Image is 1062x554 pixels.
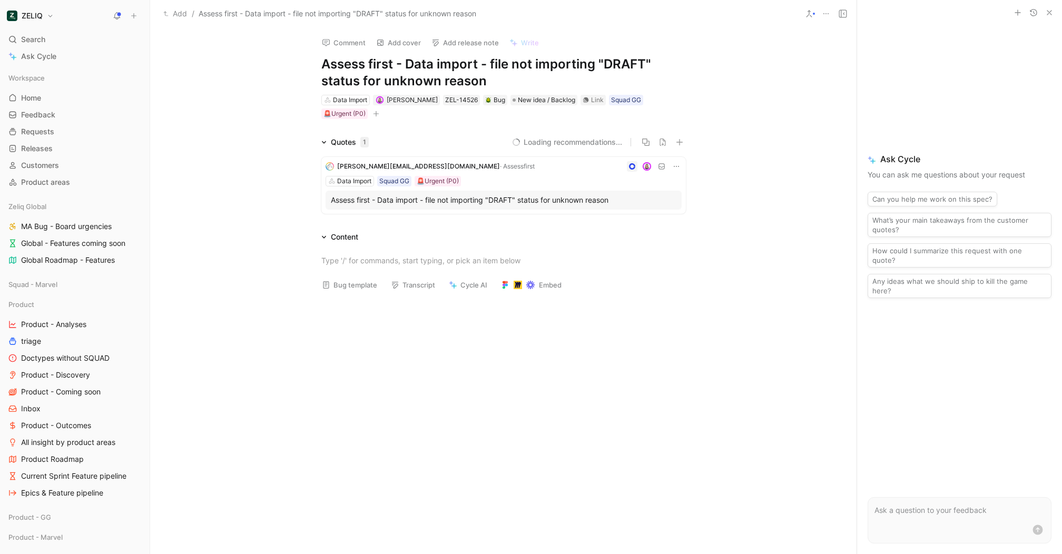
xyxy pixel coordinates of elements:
[317,136,373,149] div: Quotes1
[8,201,46,212] span: Zeliq Global
[21,437,115,448] span: All insight by product areas
[21,177,70,187] span: Product areas
[21,403,41,414] span: Inbox
[4,485,145,501] a: Epics & Feature pipeline
[4,451,145,467] a: Product Roadmap
[510,95,577,105] div: New idea / Backlog
[21,255,115,265] span: Global Roadmap - Features
[21,353,110,363] span: Doctypes without SQUAD
[337,176,371,186] div: Data Import
[417,176,459,186] div: 🚨Urgent (P0)
[4,418,145,433] a: Product - Outcomes
[7,11,17,21] img: ZELIQ
[333,95,367,105] div: Data Import
[868,213,1051,237] button: What’s your main takeaways from the customer quotes?
[4,70,145,86] div: Workspace
[4,219,145,234] a: MA Bug - Board urgencies
[4,296,145,501] div: ProductProduct - AnalysestriageDoctypes without SQUADProduct - DiscoveryProduct - Coming soonInbo...
[496,278,566,292] button: Embed
[331,194,676,206] div: Assess first - Data import - file not importing "DRAFT" status for unknown reason
[4,529,145,545] div: Product - Marvel
[21,221,112,232] span: MA Bug - Board urgencies
[591,95,604,105] div: Link
[323,108,366,119] div: 🚨Urgent (P0)
[4,141,145,156] a: Releases
[483,95,507,105] div: 🪲Bug
[21,143,53,154] span: Releases
[377,97,383,103] img: avatar
[337,162,500,170] span: [PERSON_NAME][EMAIL_ADDRESS][DOMAIN_NAME]
[4,199,145,214] div: Zeliq Global
[21,110,55,120] span: Feedback
[8,299,34,310] span: Product
[4,8,56,23] button: ZELIQZELIQ
[192,7,194,20] span: /
[4,276,145,292] div: Squad - Marvel
[4,350,145,366] a: Doctypes without SQUAD
[868,274,1051,298] button: Any ideas what we should ship to kill the game here?
[427,35,504,50] button: Add release note
[4,252,145,268] a: Global Roadmap - Features
[521,38,539,47] span: Write
[21,160,59,171] span: Customers
[21,93,41,103] span: Home
[4,529,145,548] div: Product - Marvel
[8,512,51,522] span: Product - GG
[4,434,145,450] a: All insight by product areas
[371,35,426,50] button: Add cover
[317,231,362,243] div: Content
[485,95,505,105] div: Bug
[4,32,145,47] div: Search
[4,199,145,268] div: Zeliq GlobalMA Bug - Board urgenciesGlobal - Features coming soonGlobal Roadmap - Features
[868,169,1051,181] p: You can ask me questions about your request
[21,336,41,347] span: triage
[21,50,56,63] span: Ask Cycle
[4,157,145,173] a: Customers
[331,136,369,149] div: Quotes
[22,11,43,21] h1: ZELIQ
[4,367,145,383] a: Product - Discovery
[4,276,145,295] div: Squad - Marvel
[331,231,358,243] div: Content
[387,96,438,104] span: [PERSON_NAME]
[643,163,650,170] img: avatar
[512,136,622,149] button: Loading recommendations...
[21,33,45,46] span: Search
[21,387,101,397] span: Product - Coming soon
[360,137,369,147] div: 1
[868,153,1051,165] span: Ask Cycle
[21,420,91,431] span: Product - Outcomes
[326,162,334,171] img: logo
[4,124,145,140] a: Requests
[4,48,145,64] a: Ask Cycle
[500,162,535,170] span: · Assessfirst
[317,278,382,292] button: Bug template
[21,319,86,330] span: Product - Analyses
[21,126,54,137] span: Requests
[4,509,145,528] div: Product - GG
[505,35,544,50] button: Write
[444,278,492,292] button: Cycle AI
[868,243,1051,268] button: How could I summarize this request with one quote?
[8,279,57,290] span: Squad - Marvel
[4,296,145,312] div: Product
[485,97,491,103] img: 🪲
[8,73,45,83] span: Workspace
[21,370,90,380] span: Product - Discovery
[8,532,63,542] span: Product - Marvel
[199,7,476,20] span: Assess first - Data import - file not importing "DRAFT" status for unknown reason
[321,56,686,90] h1: Assess first - Data import - file not importing "DRAFT" status for unknown reason
[4,468,145,484] a: Current Sprint Feature pipeline
[4,384,145,400] a: Product - Coming soon
[4,107,145,123] a: Feedback
[21,488,103,498] span: Epics & Feature pipeline
[4,235,145,251] a: Global - Features coming soon
[868,192,997,206] button: Can you help me work on this spec?
[21,471,126,481] span: Current Sprint Feature pipeline
[379,176,409,186] div: Squad GG
[518,95,575,105] span: New idea / Backlog
[386,278,440,292] button: Transcript
[611,95,641,105] div: Squad GG
[4,509,145,525] div: Product - GG
[4,401,145,417] a: Inbox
